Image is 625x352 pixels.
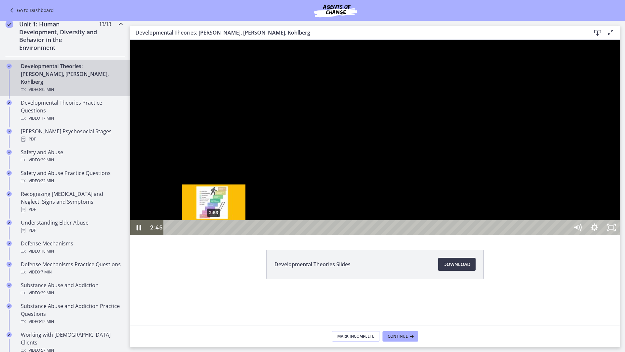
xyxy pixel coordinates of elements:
span: Mark Incomplete [337,334,374,339]
div: Defense Mechanisms Practice Questions [21,260,122,276]
i: Completed [7,241,12,246]
div: Developmental Theories: [PERSON_NAME], [PERSON_NAME], Kohlberg [21,62,122,94]
i: Completed [6,20,13,28]
div: Video [21,268,122,276]
span: Continue [388,334,408,339]
i: Completed [7,64,12,69]
i: Completed [7,129,12,134]
div: Understanding Elder Abuse [21,219,122,234]
i: Completed [7,283,12,288]
div: Video [21,318,122,326]
a: Go to Dashboard [8,7,54,14]
span: · 29 min [40,289,54,297]
iframe: Video Lesson [130,40,620,235]
i: Completed [7,170,12,176]
button: Mark Incomplete [332,331,380,342]
div: PDF [21,227,122,234]
span: Download [443,260,470,268]
div: [PERSON_NAME] Psychosocial Stages [21,127,122,143]
button: Mute [439,181,456,195]
button: Show settings menu [456,181,473,195]
div: Substance Abuse and Addiction [21,281,122,297]
span: · 29 min [40,156,54,164]
div: Safety and Abuse [21,148,122,164]
a: Download [438,258,476,271]
i: Completed [7,220,12,225]
i: Completed [7,150,12,155]
i: Completed [7,332,12,337]
span: · 17 min [40,114,54,122]
div: Defense Mechanisms [21,240,122,255]
i: Completed [7,191,12,197]
span: · 7 min [40,268,52,276]
button: Continue [382,331,418,342]
h3: Developmental Theories: [PERSON_NAME], [PERSON_NAME], Kohlberg [135,29,581,37]
span: 13 / 13 [99,20,111,28]
div: Video [21,86,122,94]
div: Video [21,156,122,164]
h2: Unit 1: Human Development, Diversity and Behavior in the Environment [19,20,99,51]
i: Completed [7,100,12,105]
div: Video [21,247,122,255]
span: · 18 min [40,247,54,255]
div: Substance Abuse and Addiction Practice Questions [21,302,122,326]
i: Completed [7,262,12,267]
div: Safety and Abuse Practice Questions [21,169,122,185]
div: PDF [21,206,122,213]
span: · 22 min [40,177,54,185]
span: Developmental Theories Slides [274,260,351,268]
button: Unfullscreen [473,181,490,195]
i: Completed [7,303,12,309]
div: Video [21,289,122,297]
img: Agents of Change Social Work Test Prep [297,3,375,18]
div: PDF [21,135,122,143]
span: · 12 min [40,318,54,326]
div: Recognizing [MEDICAL_DATA] and Neglect: Signs and Symptoms [21,190,122,213]
div: Video [21,114,122,122]
div: Developmental Theories Practice Questions [21,99,122,122]
div: Video [21,177,122,185]
span: · 35 min [40,86,54,94]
